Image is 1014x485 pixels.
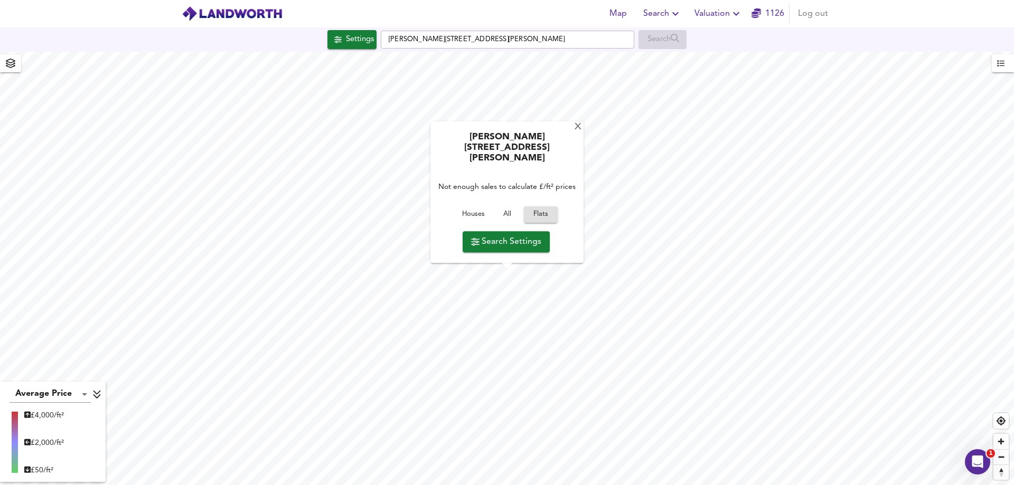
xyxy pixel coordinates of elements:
[993,449,1009,464] button: Zoom out
[993,464,1009,480] button: Reset bearing to north
[690,3,747,24] button: Valuation
[463,231,550,252] button: Search Settings
[327,30,377,49] button: Settings
[639,3,686,24] button: Search
[436,132,578,170] div: [PERSON_NAME][STREET_ADDRESS][PERSON_NAME]
[524,207,558,223] button: Flats
[987,449,995,458] span: 1
[601,3,635,24] button: Map
[639,30,687,49] div: Enable a Source before running a Search
[752,6,784,21] a: 1126
[24,410,64,421] div: £ 4,000/ft²
[381,31,634,49] input: Enter a location...
[182,6,283,22] img: logo
[456,207,490,223] button: Houses
[993,450,1009,464] span: Zoom out
[471,234,541,249] span: Search Settings
[327,30,377,49] div: Click to configure Search Settings
[993,413,1009,429] button: Find my location
[490,207,524,223] button: All
[436,170,578,204] div: Not enough sales to calculate £/ft² prices
[10,386,91,403] div: Average Price
[24,438,64,448] div: £ 2,000/ft²
[529,209,552,221] span: Flats
[965,449,990,474] iframe: Intercom live chat
[798,6,828,21] span: Log out
[574,122,583,132] div: X
[993,434,1009,449] button: Zoom in
[459,209,487,221] span: Houses
[493,209,521,221] span: All
[694,6,743,21] span: Valuation
[605,6,631,21] span: Map
[751,3,785,24] button: 1126
[346,33,374,46] div: Settings
[794,3,832,24] button: Log out
[24,465,64,476] div: £ 50/ft²
[643,6,682,21] span: Search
